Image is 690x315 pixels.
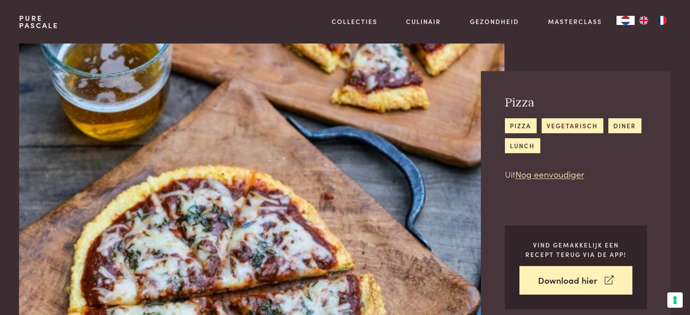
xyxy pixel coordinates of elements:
[667,292,683,308] button: Uw voorkeuren voor toestemming voor trackingtechnologieën
[635,16,671,25] ul: Language list
[505,168,647,181] p: Uit
[617,16,635,25] a: NL
[505,118,537,133] a: pizza
[635,16,653,25] a: EN
[548,17,602,26] a: Masterclass
[19,15,59,29] a: PurePascale
[519,240,632,259] p: Vind gemakkelijk een recept terug via de app!
[470,17,519,26] a: Gezondheid
[653,16,671,25] a: FR
[617,16,671,25] aside: Language selected: Nederlands
[515,168,584,180] a: Nog eenvoudiger
[406,17,441,26] a: Culinair
[617,16,635,25] div: Language
[505,95,647,111] h2: Pizza
[519,266,632,295] a: Download hier
[505,138,540,153] a: lunch
[542,118,603,133] a: vegetarisch
[608,118,641,133] a: diner
[332,17,377,26] a: Collecties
